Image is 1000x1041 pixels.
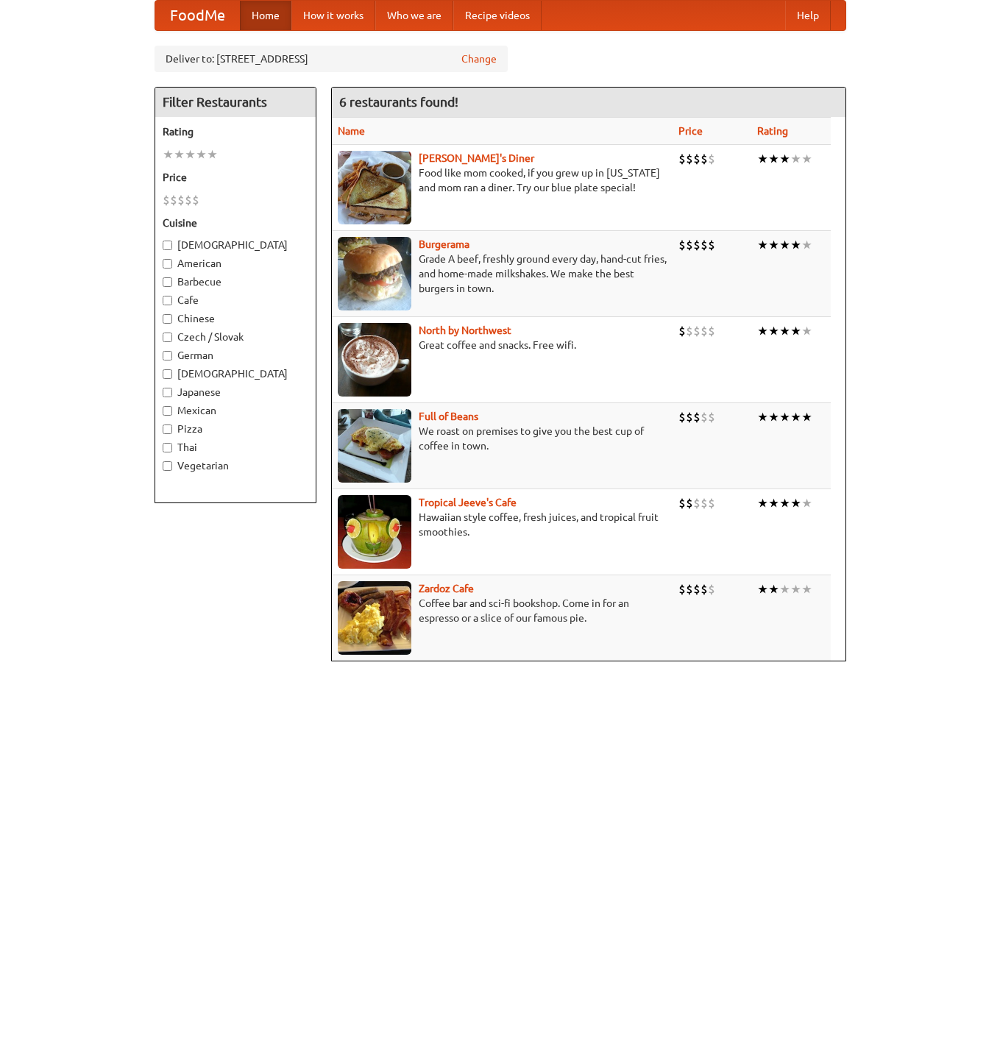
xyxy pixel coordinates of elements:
[419,324,511,336] a: North by Northwest
[338,338,667,352] p: Great coffee and snacks. Free wifi.
[419,152,534,164] a: [PERSON_NAME]'s Diner
[678,495,686,511] li: $
[192,192,199,208] li: $
[801,581,812,597] li: ★
[419,411,478,422] a: Full of Beans
[790,495,801,511] li: ★
[338,495,411,569] img: jeeves.jpg
[338,166,667,195] p: Food like mom cooked, if you grew up in [US_STATE] and mom ran a diner. Try our blue plate special!
[163,403,308,418] label: Mexican
[163,256,308,271] label: American
[801,237,812,253] li: ★
[207,146,218,163] li: ★
[163,351,172,360] input: German
[686,151,693,167] li: $
[419,497,517,508] a: Tropical Jeeve's Cafe
[155,88,316,117] h4: Filter Restaurants
[163,238,308,252] label: [DEMOGRAPHIC_DATA]
[163,406,172,416] input: Mexican
[693,495,701,511] li: $
[338,237,411,310] img: burgerama.jpg
[708,323,715,339] li: $
[785,1,831,30] a: Help
[790,581,801,597] li: ★
[339,95,458,109] ng-pluralize: 6 restaurants found!
[801,409,812,425] li: ★
[375,1,453,30] a: Who we are
[801,323,812,339] li: ★
[779,323,790,339] li: ★
[768,151,779,167] li: ★
[757,323,768,339] li: ★
[693,409,701,425] li: $
[163,458,308,473] label: Vegetarian
[693,237,701,253] li: $
[240,1,291,30] a: Home
[790,237,801,253] li: ★
[338,252,667,296] p: Grade A beef, freshly ground every day, hand-cut fries, and home-made milkshakes. We make the bes...
[163,241,172,250] input: [DEMOGRAPHIC_DATA]
[693,151,701,167] li: $
[163,443,172,452] input: Thai
[790,323,801,339] li: ★
[801,151,812,167] li: ★
[757,495,768,511] li: ★
[757,581,768,597] li: ★
[701,495,708,511] li: $
[708,151,715,167] li: $
[678,409,686,425] li: $
[701,237,708,253] li: $
[338,323,411,397] img: north.jpg
[163,146,174,163] li: ★
[163,296,172,305] input: Cafe
[768,409,779,425] li: ★
[768,323,779,339] li: ★
[768,237,779,253] li: ★
[174,146,185,163] li: ★
[338,125,365,137] a: Name
[163,440,308,455] label: Thai
[461,51,497,66] a: Change
[338,151,411,224] img: sallys.jpg
[757,237,768,253] li: ★
[708,409,715,425] li: $
[163,274,308,289] label: Barbecue
[686,323,693,339] li: $
[163,124,308,139] h5: Rating
[163,348,308,363] label: German
[790,409,801,425] li: ★
[708,581,715,597] li: $
[185,192,192,208] li: $
[163,461,172,471] input: Vegetarian
[170,192,177,208] li: $
[419,238,469,250] b: Burgerama
[768,495,779,511] li: ★
[163,277,172,287] input: Barbecue
[701,581,708,597] li: $
[196,146,207,163] li: ★
[678,237,686,253] li: $
[163,293,308,308] label: Cafe
[757,125,788,137] a: Rating
[678,151,686,167] li: $
[163,388,172,397] input: Japanese
[185,146,196,163] li: ★
[338,510,667,539] p: Hawaiian style coffee, fresh juices, and tropical fruit smoothies.
[701,323,708,339] li: $
[779,495,790,511] li: ★
[338,424,667,453] p: We roast on premises to give you the best cup of coffee in town.
[163,333,172,342] input: Czech / Slovak
[163,330,308,344] label: Czech / Slovak
[708,495,715,511] li: $
[757,151,768,167] li: ★
[177,192,185,208] li: $
[419,583,474,594] a: Zardoz Cafe
[338,596,667,625] p: Coffee bar and sci-fi bookshop. Come in for an espresso or a slice of our famous pie.
[790,151,801,167] li: ★
[779,237,790,253] li: ★
[678,125,703,137] a: Price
